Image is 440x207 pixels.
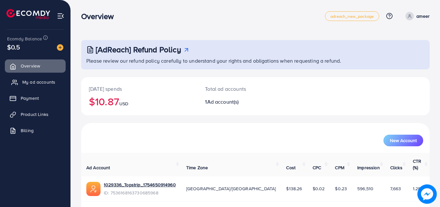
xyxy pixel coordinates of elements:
span: New Account [390,138,417,143]
h3: Overview [81,12,119,21]
p: Total ad accounts [205,85,277,93]
img: logo [6,9,50,19]
button: New Account [383,135,423,146]
span: My ad accounts [22,79,55,85]
span: $0.23 [335,185,347,192]
span: CPM [335,164,344,171]
span: USD [119,100,128,107]
img: image [417,184,437,204]
a: 1029336_Topstrip_1754650914960 [104,181,176,188]
span: $0.5 [7,42,20,52]
span: $0.02 [313,185,325,192]
span: Ecomdy Balance [7,36,42,42]
span: ID: 7536168163730685968 [104,190,176,196]
span: 596,510 [357,185,373,192]
span: Product Links [21,111,48,118]
span: 1.28 [413,185,421,192]
span: Billing [21,127,34,134]
img: menu [57,12,64,20]
p: [DATE] spends [89,85,189,93]
span: Ad account(s) [207,98,239,105]
h2: $10.87 [89,95,189,108]
span: Clicks [390,164,402,171]
span: adreach_new_package [330,14,374,18]
a: ameer [403,12,430,20]
a: Payment [5,92,66,105]
a: Billing [5,124,66,137]
span: 7,663 [390,185,401,192]
h2: 1 [205,99,277,105]
a: Product Links [5,108,66,121]
span: Overview [21,63,40,69]
p: ameer [416,12,430,20]
span: Cost [286,164,295,171]
img: image [57,44,63,51]
span: Ad Account [86,164,110,171]
img: ic-ads-acc.e4c84228.svg [86,182,101,196]
span: Impression [357,164,380,171]
h3: [AdReach] Refund Policy [96,45,181,54]
span: CPC [313,164,321,171]
span: $138.26 [286,185,302,192]
span: Time Zone [186,164,208,171]
span: [GEOGRAPHIC_DATA]/[GEOGRAPHIC_DATA] [186,185,276,192]
a: Overview [5,59,66,72]
a: My ad accounts [5,76,66,88]
span: Payment [21,95,39,101]
a: adreach_new_package [325,11,379,21]
span: CTR (%) [413,158,421,171]
p: Please review our refund policy carefully to understand your rights and obligations when requesti... [86,57,426,65]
